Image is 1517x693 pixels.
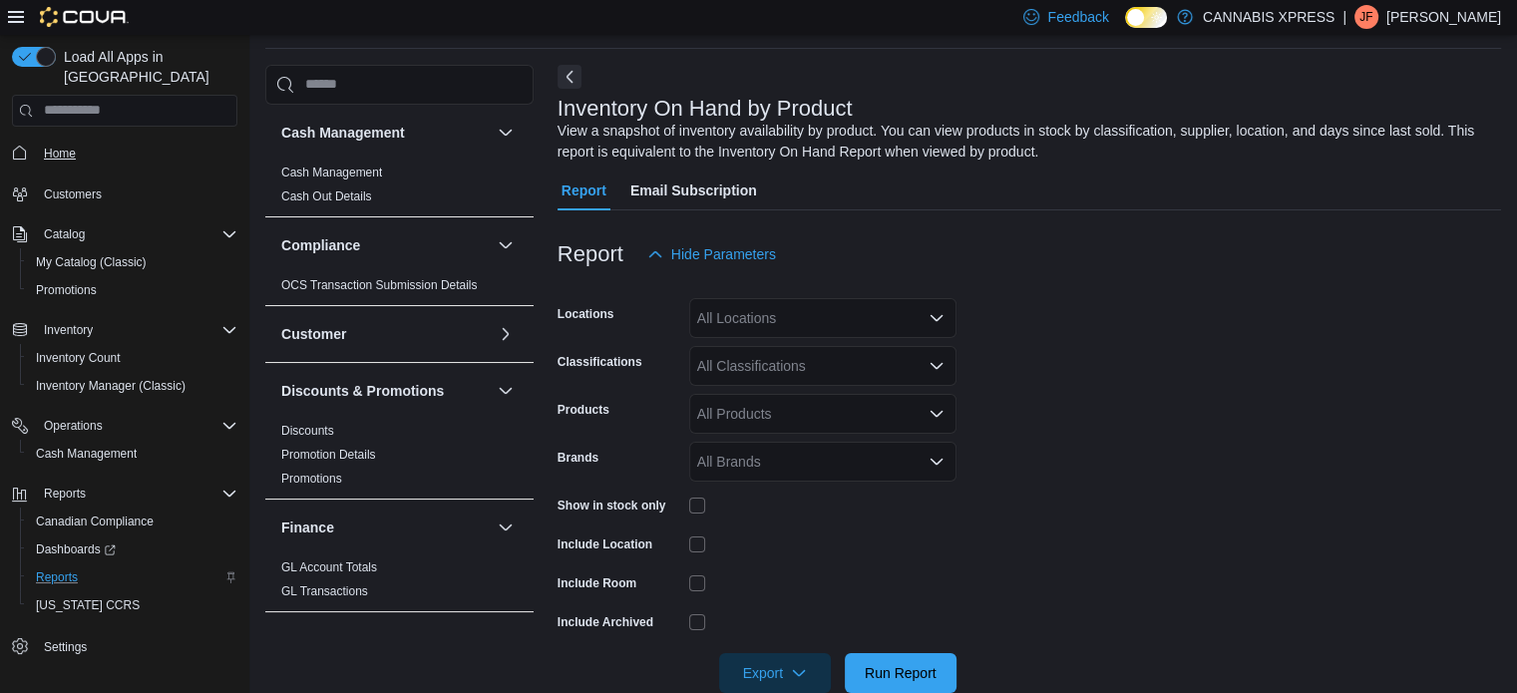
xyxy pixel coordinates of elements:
a: [US_STATE] CCRS [28,593,148,617]
a: Cash Management [281,166,382,179]
label: Locations [558,306,614,322]
input: Dark Mode [1125,7,1167,28]
button: Finance [281,518,490,537]
a: Settings [36,635,95,659]
h3: Report [558,242,623,266]
span: Inventory Count [36,350,121,366]
span: Export [731,653,819,693]
a: Home [36,142,84,166]
button: Catalog [4,220,245,248]
button: Customers [4,179,245,208]
span: Cash Out Details [281,188,372,204]
span: Cash Management [281,165,382,180]
button: Hide Parameters [639,234,784,274]
button: Cash Management [281,123,490,143]
label: Products [558,402,609,418]
span: Catalog [44,226,85,242]
span: JF [1359,5,1372,29]
span: Inventory [44,322,93,338]
span: Promotions [28,278,237,302]
button: Operations [36,414,111,438]
button: Inventory Count [20,344,245,372]
a: Promotions [281,472,342,486]
div: Compliance [265,273,534,305]
div: Jo Forbes [1354,5,1378,29]
a: Promotion Details [281,448,376,462]
span: Customers [44,186,102,202]
div: Cash Management [265,161,534,216]
span: Promotions [36,282,97,298]
span: Operations [36,414,237,438]
span: Inventory [36,318,237,342]
button: Customer [281,324,490,344]
button: [US_STATE] CCRS [20,591,245,619]
div: Finance [265,555,534,611]
span: Load All Apps in [GEOGRAPHIC_DATA] [56,47,237,87]
span: Report [562,171,606,210]
a: Canadian Compliance [28,510,162,533]
button: Operations [4,412,245,440]
button: Run Report [845,653,956,693]
h3: Customer [281,324,346,344]
p: [PERSON_NAME] [1386,5,1501,29]
a: My Catalog (Classic) [28,250,155,274]
span: Home [44,146,76,162]
span: Dashboards [36,541,116,557]
a: Cash Management [28,442,145,466]
span: Settings [44,639,87,655]
span: Catalog [36,222,237,246]
button: Compliance [281,235,490,255]
h3: Cash Management [281,123,405,143]
span: Operations [44,418,103,434]
img: Cova [40,7,129,27]
button: Inventory Manager (Classic) [20,372,245,400]
h3: Discounts & Promotions [281,381,444,401]
label: Include Location [558,536,652,552]
a: Promotions [28,278,105,302]
span: Inventory Manager (Classic) [36,378,186,394]
span: OCS Transaction Submission Details [281,277,478,293]
span: Settings [36,633,237,658]
a: Customers [36,182,110,206]
a: GL Account Totals [281,560,377,574]
button: Customer [494,322,518,346]
a: Inventory Manager (Classic) [28,374,193,398]
div: Discounts & Promotions [265,419,534,499]
span: Customers [36,181,237,206]
a: Inventory Count [28,346,129,370]
span: Inventory Manager (Classic) [28,374,237,398]
span: Reports [28,565,237,589]
span: Cash Management [28,442,237,466]
label: Brands [558,450,598,466]
div: View a snapshot of inventory availability by product. You can view products in stock by classific... [558,121,1491,163]
button: Discounts & Promotions [494,379,518,403]
span: My Catalog (Classic) [28,250,237,274]
span: Feedback [1047,7,1108,27]
label: Include Archived [558,614,653,630]
button: My Catalog (Classic) [20,248,245,276]
span: Email Subscription [630,171,757,210]
button: Inventory [36,318,101,342]
span: Inventory Count [28,346,237,370]
a: Reports [28,565,86,589]
span: Run Report [865,663,937,683]
p: CANNABIS XPRESS [1203,5,1334,29]
span: GL Transactions [281,583,368,599]
button: Next [558,65,581,89]
button: Compliance [494,233,518,257]
button: Export [719,653,831,693]
span: My Catalog (Classic) [36,254,147,270]
span: Dark Mode [1125,28,1126,29]
span: Discounts [281,423,334,439]
button: Reports [20,563,245,591]
a: GL Transactions [281,584,368,598]
span: Washington CCRS [28,593,237,617]
button: Reports [4,480,245,508]
label: Classifications [558,354,642,370]
span: Canadian Compliance [36,514,154,529]
button: Cash Management [20,440,245,468]
button: Open list of options [929,406,945,422]
a: OCS Transaction Submission Details [281,278,478,292]
button: Open list of options [929,358,945,374]
span: [US_STATE] CCRS [36,597,140,613]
